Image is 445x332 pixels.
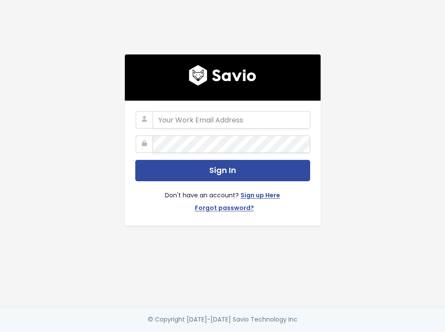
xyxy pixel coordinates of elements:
[195,203,254,215] a: Forgot password?
[189,65,256,86] img: logo600x187.a314fd40982d.png
[135,160,310,181] button: Sign In
[153,111,310,129] input: Your Work Email Address
[241,190,280,203] a: Sign up Here
[135,181,310,215] div: Don't have an account?
[148,314,298,325] div: © Copyright [DATE]-[DATE] Savio Technology Inc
